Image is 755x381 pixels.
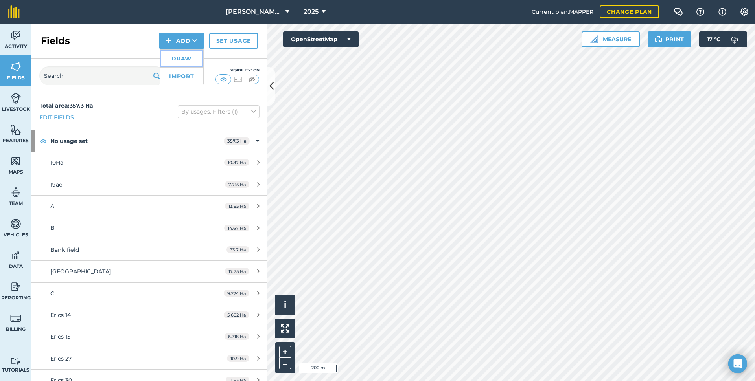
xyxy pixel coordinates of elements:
span: 10.9 Ha [227,355,249,362]
a: Erics 145.682 Ha [31,304,267,326]
span: 17.75 Ha [225,268,249,275]
span: 10.87 Ha [224,159,249,166]
span: 10Ha [50,159,63,166]
span: 17 ° C [707,31,720,47]
a: Draw [160,50,203,67]
span: 5.682 Ha [224,311,249,318]
img: svg+xml;base64,PD94bWwgdmVyc2lvbj0iMS4wIiBlbmNvZGluZz0idXRmLTgiPz4KPCEtLSBHZW5lcmF0b3I6IEFkb2JlIE... [727,31,742,47]
div: Open Intercom Messenger [728,354,747,373]
a: Erics 156.318 Ha [31,326,267,347]
img: svg+xml;base64,PHN2ZyB4bWxucz0iaHR0cDovL3d3dy53My5vcmcvMjAwMC9zdmciIHdpZHRoPSIxNyIgaGVpZ2h0PSIxNy... [718,7,726,16]
span: [GEOGRAPHIC_DATA] [50,268,111,275]
span: Erics 15 [50,333,70,340]
a: 19ac7.715 Ha [31,174,267,195]
a: C9.224 Ha [31,283,267,304]
img: svg+xml;base64,PHN2ZyB4bWxucz0iaHR0cDovL3d3dy53My5vcmcvMjAwMC9zdmciIHdpZHRoPSI1MCIgaGVpZ2h0PSI0MC... [219,75,228,83]
button: i [275,295,295,315]
span: [PERSON_NAME] P [226,7,282,16]
span: 9.224 Ha [224,290,249,297]
a: Bank field33.7 Ha [31,239,267,260]
span: 19ac [50,181,62,188]
a: Set usage [209,33,258,49]
a: B14.67 Ha [31,217,267,238]
img: A question mark icon [696,8,705,16]
img: svg+xml;base64,PHN2ZyB4bWxucz0iaHR0cDovL3d3dy53My5vcmcvMjAwMC9zdmciIHdpZHRoPSI1MCIgaGVpZ2h0PSI0MC... [247,75,257,83]
span: 33.7 Ha [226,246,249,253]
img: svg+xml;base64,PHN2ZyB4bWxucz0iaHR0cDovL3d3dy53My5vcmcvMjAwMC9zdmciIHdpZHRoPSIxOSIgaGVpZ2h0PSIyNC... [655,35,662,44]
img: Two speech bubbles overlapping with the left bubble in the forefront [674,8,683,16]
input: Search [39,66,165,85]
a: Edit fields [39,113,74,122]
img: svg+xml;base64,PD94bWwgdmVyc2lvbj0iMS4wIiBlbmNvZGluZz0idXRmLTgiPz4KPCEtLSBHZW5lcmF0b3I6IEFkb2JlIE... [10,218,21,230]
a: Import [160,68,203,85]
span: 2025 [304,7,319,16]
img: A cog icon [740,8,749,16]
img: Ruler icon [590,35,598,43]
button: Print [648,31,692,47]
img: svg+xml;base64,PD94bWwgdmVyc2lvbj0iMS4wIiBlbmNvZGluZz0idXRmLTgiPz4KPCEtLSBHZW5lcmF0b3I6IEFkb2JlIE... [10,281,21,293]
img: svg+xml;base64,PD94bWwgdmVyc2lvbj0iMS4wIiBlbmNvZGluZz0idXRmLTgiPz4KPCEtLSBHZW5lcmF0b3I6IEFkb2JlIE... [10,312,21,324]
span: Erics 14 [50,311,71,319]
a: A13.85 Ha [31,196,267,217]
span: 6.318 Ha [225,333,249,340]
span: i [284,300,286,310]
span: Erics 27 [50,355,72,362]
button: By usages, Filters (1) [178,105,260,118]
button: Add DrawImport [159,33,204,49]
strong: Total area : 357.3 Ha [39,102,93,109]
img: svg+xml;base64,PD94bWwgdmVyc2lvbj0iMS4wIiBlbmNvZGluZz0idXRmLTgiPz4KPCEtLSBHZW5lcmF0b3I6IEFkb2JlIE... [10,187,21,198]
img: svg+xml;base64,PD94bWwgdmVyc2lvbj0iMS4wIiBlbmNvZGluZz0idXRmLTgiPz4KPCEtLSBHZW5lcmF0b3I6IEFkb2JlIE... [10,92,21,104]
span: 14.67 Ha [224,225,249,231]
button: 17 °C [699,31,747,47]
span: 13.85 Ha [225,203,249,209]
a: [GEOGRAPHIC_DATA]17.75 Ha [31,261,267,282]
span: B [50,224,55,231]
span: A [50,203,54,210]
span: Current plan : MAPPER [532,7,593,16]
button: + [279,346,291,358]
h2: Fields [41,35,70,47]
button: Measure [582,31,640,47]
img: svg+xml;base64,PD94bWwgdmVyc2lvbj0iMS4wIiBlbmNvZGluZz0idXRmLTgiPz4KPCEtLSBHZW5lcmF0b3I6IEFkb2JlIE... [10,249,21,261]
img: svg+xml;base64,PHN2ZyB4bWxucz0iaHR0cDovL3d3dy53My5vcmcvMjAwMC9zdmciIHdpZHRoPSI1MCIgaGVpZ2h0PSI0MC... [233,75,243,83]
a: Change plan [600,5,659,18]
img: svg+xml;base64,PHN2ZyB4bWxucz0iaHR0cDovL3d3dy53My5vcmcvMjAwMC9zdmciIHdpZHRoPSIxNCIgaGVpZ2h0PSIyNC... [166,36,171,46]
strong: 357.3 Ha [227,138,247,144]
a: 10Ha10.87 Ha [31,152,267,173]
img: svg+xml;base64,PHN2ZyB4bWxucz0iaHR0cDovL3d3dy53My5vcmcvMjAwMC9zdmciIHdpZHRoPSIxOSIgaGVpZ2h0PSIyNC... [153,71,160,81]
span: 7.715 Ha [225,181,249,188]
strong: No usage set [50,130,224,152]
button: – [279,358,291,369]
img: svg+xml;base64,PHN2ZyB4bWxucz0iaHR0cDovL3d3dy53My5vcmcvMjAwMC9zdmciIHdpZHRoPSI1NiIgaGVpZ2h0PSI2MC... [10,155,21,167]
div: Visibility: On [215,67,260,73]
span: Bank field [50,246,79,253]
img: svg+xml;base64,PD94bWwgdmVyc2lvbj0iMS4wIiBlbmNvZGluZz0idXRmLTgiPz4KPCEtLSBHZW5lcmF0b3I6IEFkb2JlIE... [10,29,21,41]
img: Four arrows, one pointing top left, one top right, one bottom right and the last bottom left [281,324,289,333]
img: svg+xml;base64,PHN2ZyB4bWxucz0iaHR0cDovL3d3dy53My5vcmcvMjAwMC9zdmciIHdpZHRoPSIxOCIgaGVpZ2h0PSIyNC... [40,136,47,146]
img: svg+xml;base64,PHN2ZyB4bWxucz0iaHR0cDovL3d3dy53My5vcmcvMjAwMC9zdmciIHdpZHRoPSI1NiIgaGVpZ2h0PSI2MC... [10,124,21,136]
img: fieldmargin Logo [8,5,20,18]
a: Erics 2710.9 Ha [31,348,267,369]
img: svg+xml;base64,PHN2ZyB4bWxucz0iaHR0cDovL3d3dy53My5vcmcvMjAwMC9zdmciIHdpZHRoPSI1NiIgaGVpZ2h0PSI2MC... [10,61,21,73]
img: svg+xml;base64,PD94bWwgdmVyc2lvbj0iMS4wIiBlbmNvZGluZz0idXRmLTgiPz4KPCEtLSBHZW5lcmF0b3I6IEFkb2JlIE... [10,357,21,365]
div: No usage set357.3 Ha [31,130,267,152]
button: OpenStreetMap [283,31,359,47]
span: C [50,290,54,297]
